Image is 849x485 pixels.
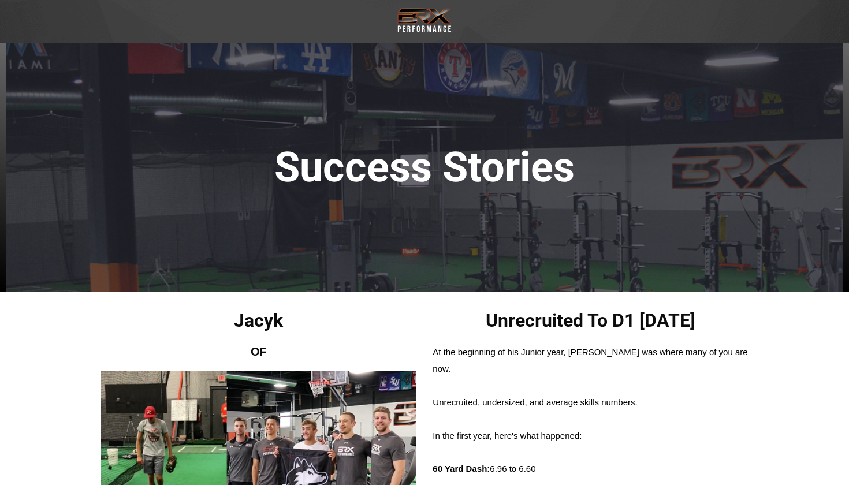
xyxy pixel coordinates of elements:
h2: OF [101,344,416,359]
span: 6.96 to 6.60 [433,464,535,473]
h2: Unrecruited To D1 [DATE] [433,309,748,333]
span: At the beginning of his Junior year, [PERSON_NAME] was where many of you are now. [433,347,747,374]
span: Unrecruited, undersized, and average skills numbers. [433,397,637,407]
img: Transparent Black BRX Logo White Performance Small [396,6,453,35]
span: In the first year, here's what happened: [433,431,582,441]
span: Success Stories [274,143,575,192]
strong: 60 Yard Dash: [433,464,490,473]
h2: Jacyk [101,309,416,333]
